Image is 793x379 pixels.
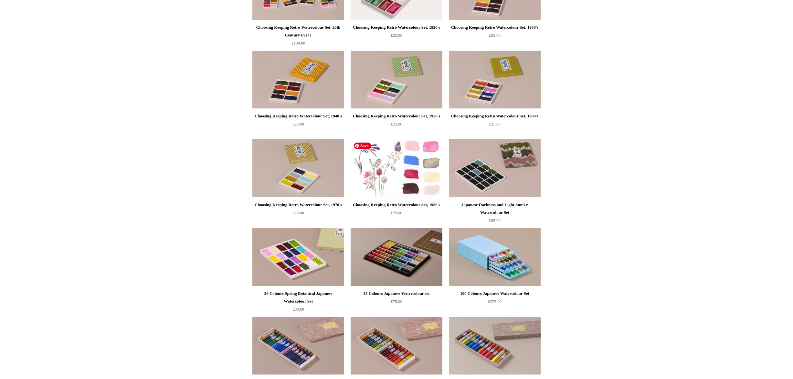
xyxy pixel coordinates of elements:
[351,228,442,286] a: 35 Colours Japanese Watercolour set 35 Colours Japanese Watercolour set
[254,290,343,305] div: 20 Colours Spring Botanical Japanese Watercolour Set
[449,112,541,139] a: Choosing Keeping Retro Watercolour Set, 1960's £25.00
[488,299,502,304] span: £375.00
[391,210,402,215] span: £25.00
[252,24,344,50] a: Choosing Keeping Retro Watercolour Set, 20th Century Part I £100.00
[291,41,305,45] span: £100.00
[352,112,441,120] div: Choosing Keeping Retro Watercolour Set, 1950's
[351,228,442,286] img: 35 Colours Japanese Watercolour set
[449,139,541,197] img: Japanese Darkness and Light Sumi-e Watercolour Set
[254,24,343,39] div: Choosing Keeping Retro Watercolour Set, 20th Century Part I
[354,143,371,149] span: Save
[450,24,539,31] div: Choosing Keeping Retro Watercolour Set, 1930's
[351,317,442,375] a: Saiun-do Kyoto Nihonga Mineral Pigment Set, Red Camellia Saiun-do Kyoto Nihonga Mineral Pigment S...
[351,51,442,109] img: Choosing Keeping Retro Watercolour Set, 1950's
[351,290,442,316] a: 35 Colours Japanese Watercolour set £75.00
[351,201,442,227] a: Choosing Keeping Retro Watercolour Set, 1980's £25.00
[252,51,344,109] img: Choosing Keeping Retro Watercolour Set, 1940's
[449,24,541,50] a: Choosing Keeping Retro Watercolour Set, 1930's £25.00
[449,317,541,375] a: Saiun-do Kyoto Nihonga Mineral Pigment Set Saiun-do Kyoto Nihonga Mineral Pigment Set
[351,112,442,139] a: Choosing Keeping Retro Watercolour Set, 1950's £25.00
[252,228,344,286] img: 20 Colours Spring Botanical Japanese Watercolour Set
[449,139,541,197] a: Japanese Darkness and Light Sumi-e Watercolour Set Japanese Darkness and Light Sumi-e Watercolour...
[489,33,501,38] span: £25.00
[252,51,344,109] a: Choosing Keeping Retro Watercolour Set, 1940's Choosing Keeping Retro Watercolour Set, 1940's
[254,112,343,120] div: Choosing Keeping Retro Watercolour Set, 1940's
[252,228,344,286] a: 20 Colours Spring Botanical Japanese Watercolour Set 20 Colours Spring Botanical Japanese Waterco...
[391,33,402,38] span: £25.00
[450,201,539,216] div: Japanese Darkness and Light Sumi-e Watercolour Set
[351,139,442,197] a: Choosing Keeping Retro Watercolour Set, 1980's Choosing Keeping Retro Watercolour Set, 1980's
[252,290,344,316] a: 20 Colours Spring Botanical Japanese Watercolour Set £60.00
[391,299,402,304] span: £75.00
[449,201,541,227] a: Japanese Darkness and Light Sumi-e Watercolour Set £85.00
[351,139,442,197] img: Choosing Keeping Retro Watercolour Set, 1980's
[449,228,541,286] img: 100 Colours Japanese Watercolour Set
[252,139,344,197] img: Choosing Keeping Retro Watercolour Set, 1970's
[489,218,501,223] span: £85.00
[252,112,344,139] a: Choosing Keeping Retro Watercolour Set, 1940's £25.00
[292,122,304,126] span: £25.00
[351,317,442,375] img: Saiun-do Kyoto Nihonga Mineral Pigment Set, Red Camellia
[252,317,344,375] a: Saiun-do Kyoto Nihonga Mineral Pigment Set, Blue Iris Saiun-do Kyoto Nihonga Mineral Pigment Set,...
[450,112,539,120] div: Choosing Keeping Retro Watercolour Set, 1960's
[449,228,541,286] a: 100 Colours Japanese Watercolour Set 100 Colours Japanese Watercolour Set
[450,290,539,297] div: 100 Colours Japanese Watercolour Set
[449,317,541,375] img: Saiun-do Kyoto Nihonga Mineral Pigment Set
[352,201,441,209] div: Choosing Keeping Retro Watercolour Set, 1980's
[292,307,304,312] span: £60.00
[449,51,541,109] a: Choosing Keeping Retro Watercolour Set, 1960's Choosing Keeping Retro Watercolour Set, 1960's
[449,290,541,316] a: 100 Colours Japanese Watercolour Set £375.00
[489,122,501,126] span: £25.00
[254,201,343,209] div: Choosing Keeping Retro Watercolour Set, 1970's
[351,51,442,109] a: Choosing Keeping Retro Watercolour Set, 1950's Choosing Keeping Retro Watercolour Set, 1950's
[351,24,442,50] a: Choosing Keeping Retro Watercolour Set, 1920's £25.00
[391,122,402,126] span: £25.00
[252,139,344,197] a: Choosing Keeping Retro Watercolour Set, 1970's Choosing Keeping Retro Watercolour Set, 1970's
[352,290,441,297] div: 35 Colours Japanese Watercolour set
[252,317,344,375] img: Saiun-do Kyoto Nihonga Mineral Pigment Set, Blue Iris
[252,201,344,227] a: Choosing Keeping Retro Watercolour Set, 1970's £25.00
[292,210,304,215] span: £25.00
[352,24,441,31] div: Choosing Keeping Retro Watercolour Set, 1920's
[449,51,541,109] img: Choosing Keeping Retro Watercolour Set, 1960's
